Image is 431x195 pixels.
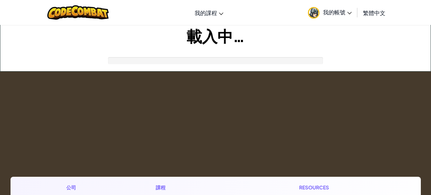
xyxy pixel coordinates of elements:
[308,7,319,19] img: avatar
[191,3,227,22] a: 我的課程
[195,9,217,16] span: 我的課程
[363,9,385,16] span: 繁體中文
[156,184,238,191] h1: 課程
[323,8,352,16] span: 我的帳號
[66,184,94,191] h1: 公司
[299,184,365,191] h1: Resources
[304,1,355,23] a: 我的帳號
[359,3,389,22] a: 繁體中文
[0,25,431,47] h1: 載入中…
[47,5,109,20] img: CodeCombat logo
